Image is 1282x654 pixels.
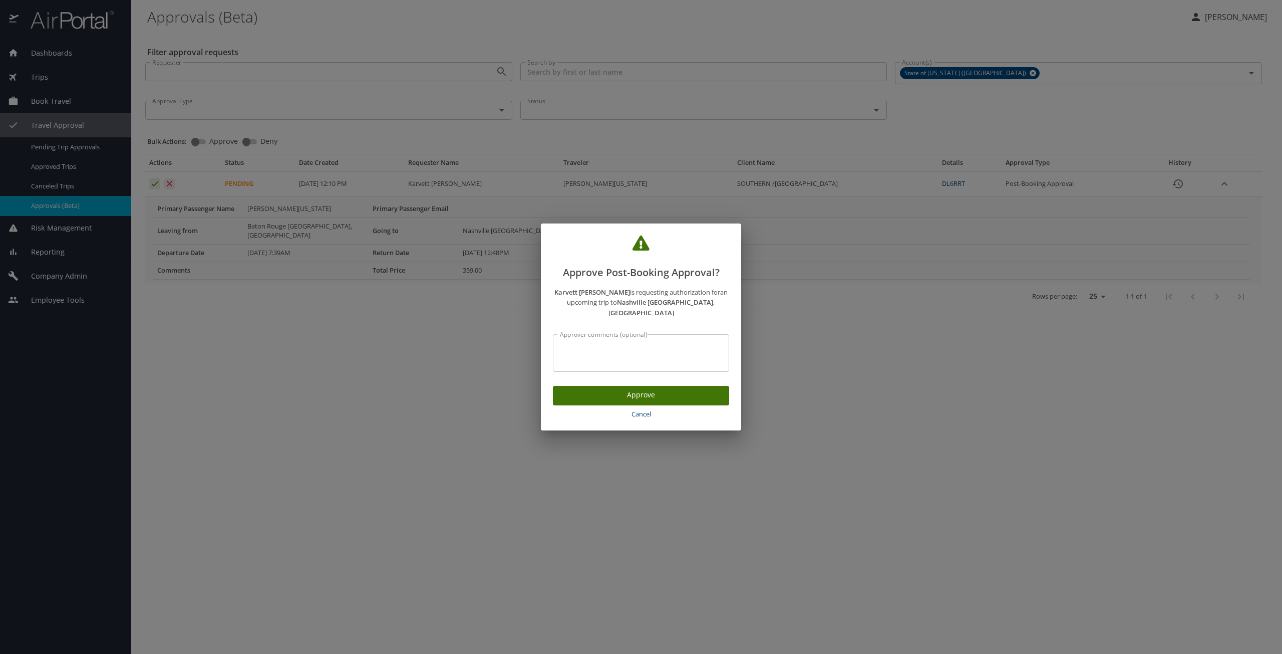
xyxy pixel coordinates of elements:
p: is requesting authorization for an upcoming trip to [553,287,729,318]
span: Approve [561,389,721,401]
span: Cancel [557,408,725,420]
strong: Nashville [GEOGRAPHIC_DATA], [GEOGRAPHIC_DATA] [608,298,716,317]
button: Cancel [553,405,729,423]
button: Approve [553,386,729,405]
strong: Karvett [PERSON_NAME] [554,288,630,297]
h2: Approve Post-Booking Approval? [553,236,729,281]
